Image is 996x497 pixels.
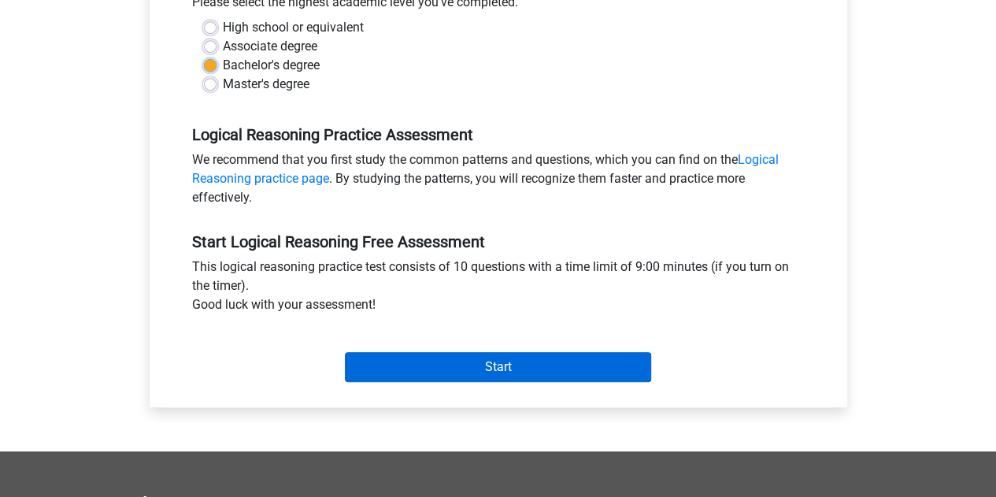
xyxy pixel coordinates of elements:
h5: Logical Reasoning Practice Assessment [192,125,805,144]
h5: Start Logical Reasoning Free Assessment [192,232,805,251]
input: Start [345,352,651,382]
label: Master's degree [223,75,309,94]
div: We recommend that you first study the common patterns and questions, which you can find on the . ... [180,150,816,213]
label: Bachelor's degree [223,56,320,75]
div: This logical reasoning practice test consists of 10 questions with a time limit of 9:00 minutes (... [180,258,816,321]
label: Associate degree [223,37,317,56]
label: High school or equivalent [223,18,364,37]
